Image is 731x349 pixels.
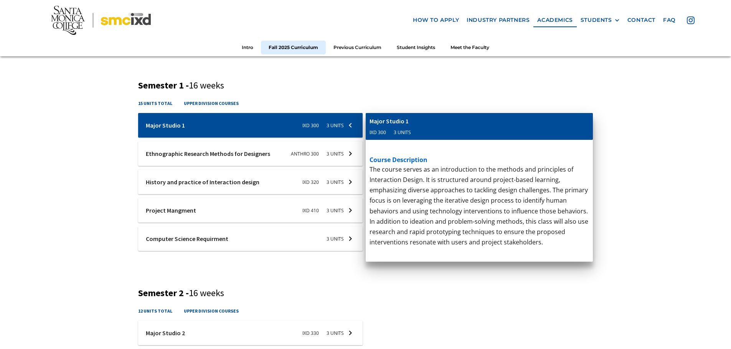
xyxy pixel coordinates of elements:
a: Previous Curriculum [326,40,389,54]
h4: upper division courses [184,100,239,107]
span: 16 weeks [189,287,224,299]
h3: Semester 1 - [138,80,593,91]
a: industry partners [463,13,533,27]
img: icon - instagram [687,16,695,24]
div: STUDENTS [581,17,620,23]
a: Meet the Faculty [443,40,497,54]
img: Santa Monica College - SMC IxD logo [51,6,151,35]
a: Fall 2025 Curriculum [261,40,326,54]
a: faq [659,13,680,27]
h4: upper division courses [184,307,239,315]
a: Student Insights [389,40,443,54]
a: Intro [234,40,261,54]
h3: Semester 2 - [138,288,593,299]
a: how to apply [409,13,463,27]
div: STUDENTS [581,17,612,23]
a: contact [624,13,659,27]
a: Academics [533,13,576,27]
h4: 12 units total [138,307,172,315]
h4: 15 units total [138,100,172,107]
span: 16 weeks [189,79,224,91]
